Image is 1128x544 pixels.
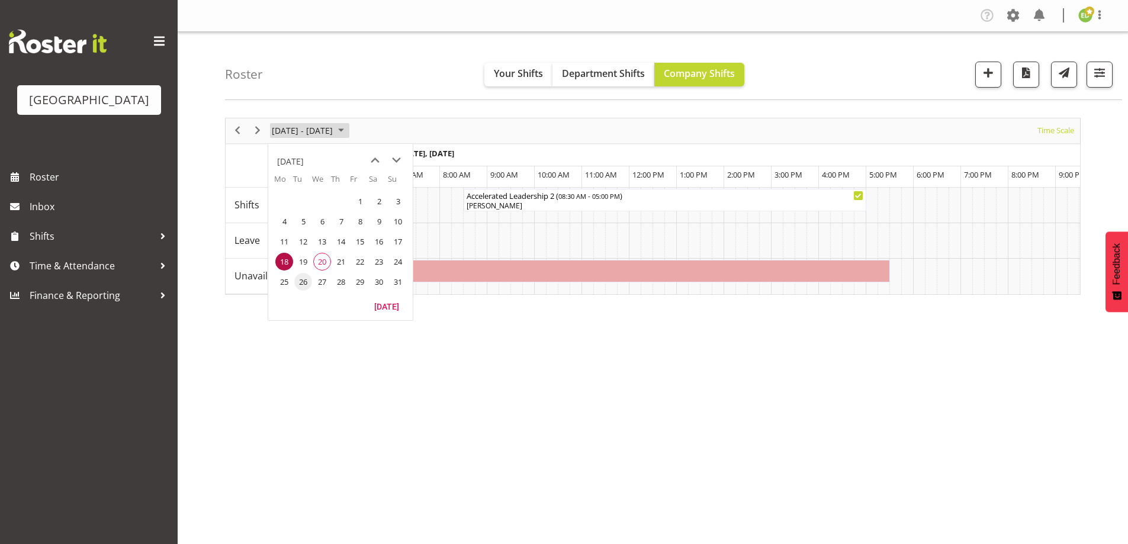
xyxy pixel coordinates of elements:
[351,192,369,210] span: Friday, August 1, 2025
[680,169,708,180] span: 1:00 PM
[227,118,248,143] div: previous period
[9,30,107,53] img: Rosterit website logo
[332,233,350,250] span: Thursday, August 14, 2025
[275,213,293,230] span: Monday, August 4, 2025
[332,213,350,230] span: Thursday, August 7, 2025
[30,287,154,304] span: Finance & Reporting
[351,213,369,230] span: Friday, August 8, 2025
[869,169,897,180] span: 5:00 PM
[64,260,887,272] div: Repeats every [DATE], [DATE], [DATE], [DATE], [DATE] - [PERSON_NAME] ( )
[396,169,423,180] span: 7:00 AM
[494,67,543,80] span: Your Shifts
[822,169,850,180] span: 4:00 PM
[370,233,388,250] span: Saturday, August 16, 2025
[234,233,260,247] span: Leave
[467,201,863,211] div: [PERSON_NAME]
[385,150,407,171] button: next month
[313,253,331,271] span: Wednesday, August 20, 2025
[332,273,350,291] span: Thursday, August 28, 2025
[1105,231,1128,312] button: Feedback - Show survey
[275,233,293,250] span: Monday, August 11, 2025
[389,253,407,271] span: Sunday, August 24, 2025
[1036,123,1075,138] span: Time Scale
[1036,123,1076,138] button: Time Scale
[389,192,407,210] span: Sunday, August 3, 2025
[332,253,350,271] span: Thursday, August 21, 2025
[400,148,454,159] span: [DATE], [DATE]
[351,253,369,271] span: Friday, August 22, 2025
[268,118,351,143] div: August 18 - 24, 2025
[270,123,349,138] button: August 2025
[632,169,664,180] span: 12:00 PM
[467,189,863,201] div: Accelerated Leadership 2 ( )
[61,260,890,282] div: Unavailability"s event - Repeats every monday, tuesday, wednesday, thursday, friday - Jody Smart ...
[389,213,407,230] span: Sunday, August 10, 2025
[367,298,407,314] button: Today
[275,273,293,291] span: Monday, August 25, 2025
[277,150,304,173] div: title
[30,198,172,215] span: Inbox
[664,67,735,80] span: Company Shifts
[370,192,388,210] span: Saturday, August 2, 2025
[313,213,331,230] span: Wednesday, August 6, 2025
[30,257,154,275] span: Time & Attendance
[234,198,259,212] span: Shifts
[558,191,620,201] span: 08:30 AM - 05:00 PM
[389,233,407,250] span: Sunday, August 17, 2025
[490,169,518,180] span: 9:00 AM
[226,188,397,223] td: Shifts resource
[370,253,388,271] span: Saturday, August 23, 2025
[388,173,407,191] th: Su
[225,67,263,81] h4: Roster
[538,169,570,180] span: 10:00 AM
[975,62,1001,88] button: Add a new shift
[370,273,388,291] span: Saturday, August 30, 2025
[271,123,334,138] span: [DATE] - [DATE]
[443,169,471,180] span: 8:00 AM
[275,253,293,271] span: Monday, August 18, 2025
[1011,169,1039,180] span: 8:00 PM
[293,173,312,191] th: Tu
[964,169,992,180] span: 7:00 PM
[30,168,172,186] span: Roster
[775,169,802,180] span: 3:00 PM
[1051,62,1077,88] button: Send a list of all shifts for the selected filtered period to all rostered employees.
[727,169,755,180] span: 2:00 PM
[484,63,552,86] button: Your Shifts
[331,173,350,191] th: Th
[350,173,369,191] th: Fr
[389,273,407,291] span: Sunday, August 31, 2025
[313,273,331,291] span: Wednesday, August 27, 2025
[917,169,944,180] span: 6:00 PM
[562,67,645,80] span: Department Shifts
[1013,62,1039,88] button: Download a PDF of the roster according to the set date range.
[1059,169,1087,180] span: 9:00 PM
[29,91,149,109] div: [GEOGRAPHIC_DATA]
[294,273,312,291] span: Tuesday, August 26, 2025
[225,118,1081,295] div: Timeline Week of August 18, 2025
[226,223,397,259] td: Leave resource
[1078,8,1092,22] img: emma-dowman11789.jpg
[1087,62,1113,88] button: Filter Shifts
[464,189,866,211] div: Shifts"s event - Accelerated Leadership 2 Begin From Thursday, August 21, 2025 at 8:30:00 AM GMT+...
[226,259,397,294] td: Unavailability resource
[274,252,293,272] td: Monday, August 18, 2025
[30,227,154,245] span: Shifts
[654,63,744,86] button: Company Shifts
[313,233,331,250] span: Wednesday, August 13, 2025
[230,123,246,138] button: Previous
[351,233,369,250] span: Friday, August 15, 2025
[294,233,312,250] span: Tuesday, August 12, 2025
[351,273,369,291] span: Friday, August 29, 2025
[294,213,312,230] span: Tuesday, August 5, 2025
[250,123,266,138] button: Next
[294,253,312,271] span: Tuesday, August 19, 2025
[248,118,268,143] div: next period
[585,169,617,180] span: 11:00 AM
[312,173,331,191] th: We
[274,173,293,191] th: Mo
[364,150,385,171] button: previous month
[370,213,388,230] span: Saturday, August 9, 2025
[1111,243,1122,285] span: Feedback
[234,269,294,283] span: Unavailability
